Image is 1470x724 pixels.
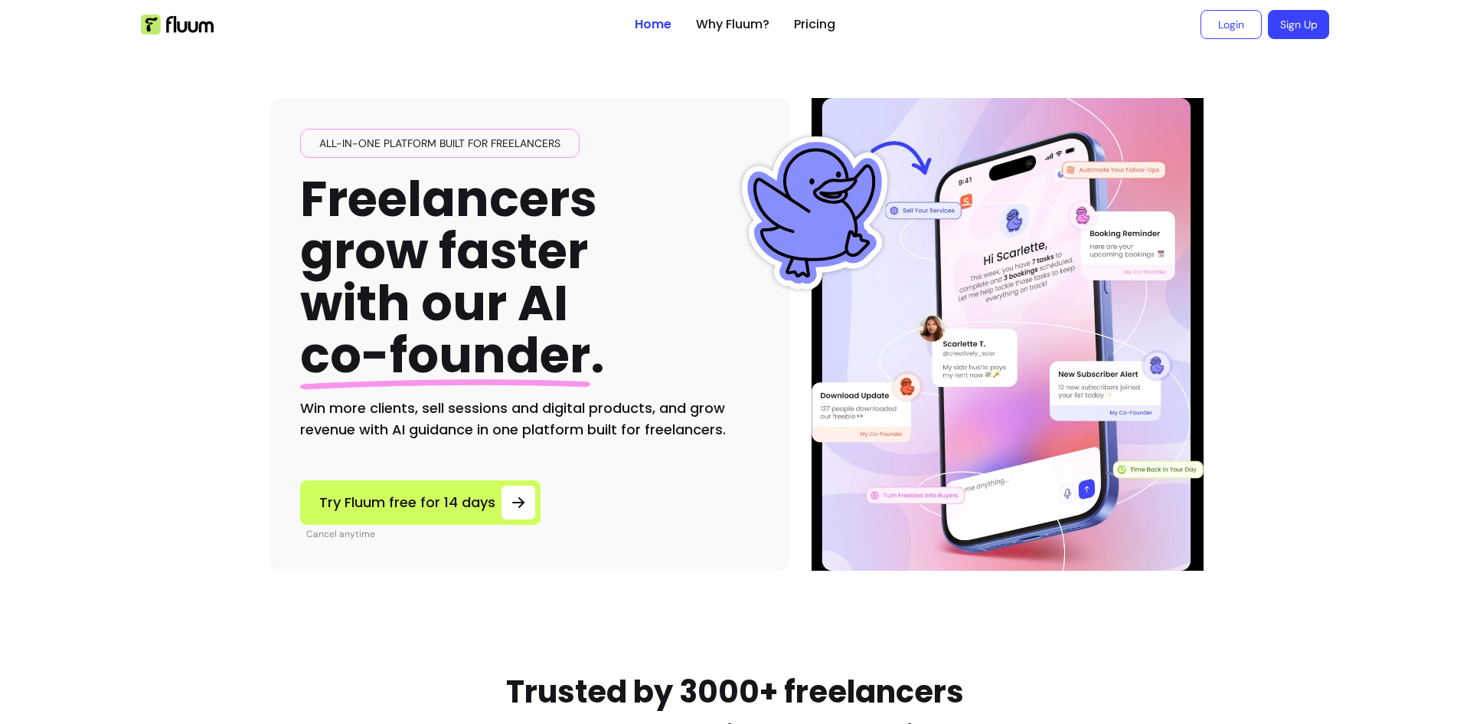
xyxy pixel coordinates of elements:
[696,15,769,34] a: Why Fluum?
[1268,10,1329,39] a: Sign Up
[300,398,759,441] h2: Win more clients, sell sessions and digital products, and grow revenue with AI guidance in one pl...
[300,480,541,525] a: Try Fluum free for 14 days
[141,15,214,34] img: Fluum Logo
[815,98,1200,571] img: Hero
[319,492,495,513] span: Try Fluum free for 14 days
[306,528,541,540] p: Cancel anytime
[313,136,567,151] span: All-in-one platform built for freelancers
[300,321,590,389] span: co-founder
[300,173,605,382] h1: Freelancers grow faster with our AI .
[794,15,835,34] a: Pricing
[635,15,671,34] a: Home
[1200,10,1262,39] a: Login
[738,136,891,290] img: Fluum Duck sticker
